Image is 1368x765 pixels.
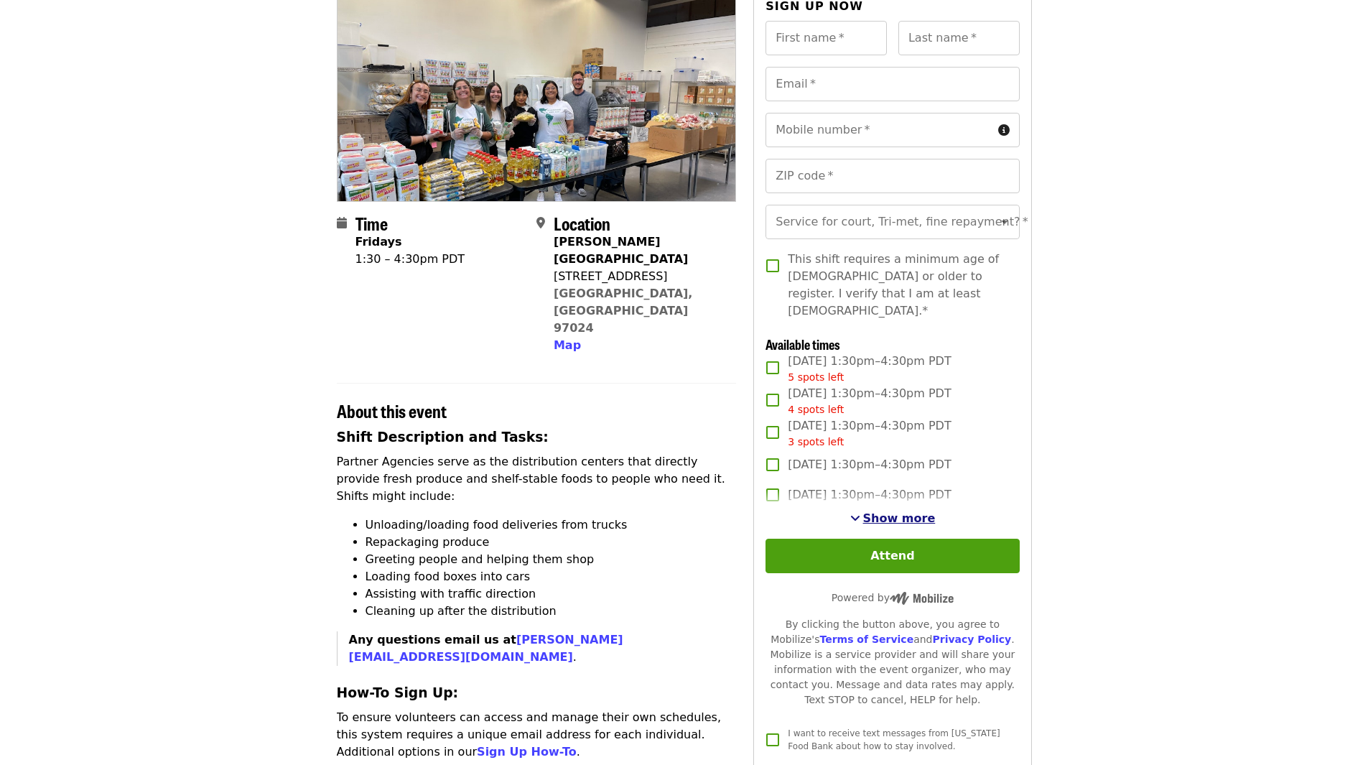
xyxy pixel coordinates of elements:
[554,235,688,266] strong: [PERSON_NAME][GEOGRAPHIC_DATA]
[766,335,840,353] span: Available times
[998,124,1010,137] i: circle-info icon
[337,683,737,703] h3: How-To Sign Up:
[366,551,737,568] li: Greeting people and helping them shop
[766,539,1019,573] button: Attend
[788,404,844,415] span: 4 spots left
[337,709,737,761] p: To ensure volunteers can access and manage their own schedules, this system requires a unique ema...
[337,216,347,230] i: calendar icon
[337,453,737,505] p: Partner Agencies serve as the distribution centers that directly provide fresh produce and shelf-...
[366,534,737,551] li: Repackaging produce
[766,113,992,147] input: Mobile number
[366,603,737,620] li: Cleaning up after the distribution
[788,456,951,473] span: [DATE] 1:30pm–4:30pm PDT
[337,427,737,448] h3: Shift Description and Tasks:
[788,385,951,417] span: [DATE] 1:30pm–4:30pm PDT
[355,210,388,236] span: Time
[766,67,1019,101] input: Email
[890,592,954,605] img: Powered by Mobilize
[766,159,1019,193] input: ZIP code
[850,510,936,527] button: See more timeslots
[766,21,887,55] input: First name
[355,251,465,268] div: 1:30 – 4:30pm PDT
[819,634,913,645] a: Terms of Service
[349,631,737,666] p: .
[788,486,951,504] span: [DATE] 1:30pm–4:30pm PDT
[554,287,693,335] a: [GEOGRAPHIC_DATA], [GEOGRAPHIC_DATA] 97024
[366,516,737,534] li: Unloading/loading food deliveries from trucks
[788,353,951,385] span: [DATE] 1:30pm–4:30pm PDT
[995,212,1015,232] button: Open
[355,235,402,249] strong: Fridays
[554,337,581,354] button: Map
[898,21,1020,55] input: Last name
[788,728,1000,751] span: I want to receive text messages from [US_STATE] Food Bank about how to stay involved.
[788,251,1008,320] span: This shift requires a minimum age of [DEMOGRAPHIC_DATA] or older to register. I verify that I am ...
[932,634,1011,645] a: Privacy Policy
[554,338,581,352] span: Map
[766,617,1019,708] div: By clicking the button above, you agree to Mobilize's and . Mobilize is a service provider and wi...
[366,568,737,585] li: Loading food boxes into cars
[366,585,737,603] li: Assisting with traffic direction
[788,436,844,448] span: 3 spots left
[832,592,954,603] span: Powered by
[554,268,725,285] div: [STREET_ADDRESS]
[477,745,577,759] a: Sign Up How-To
[349,633,623,664] strong: Any questions email us at
[788,417,951,450] span: [DATE] 1:30pm–4:30pm PDT
[337,398,447,423] span: About this event
[863,511,936,525] span: Show more
[554,210,610,236] span: Location
[788,371,844,383] span: 5 spots left
[536,216,545,230] i: map-marker-alt icon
